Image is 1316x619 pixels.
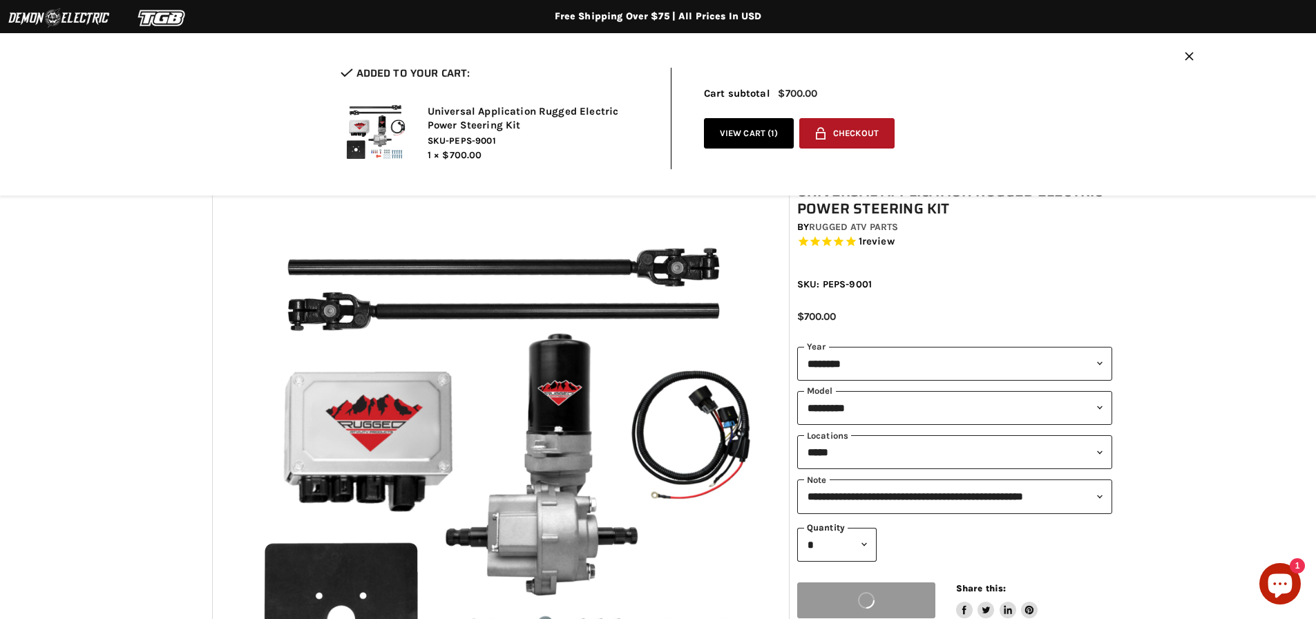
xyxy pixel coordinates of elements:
[809,221,898,233] a: Rugged ATV Parts
[7,5,111,31] img: Demon Electric Logo 2
[956,583,1006,593] span: Share this:
[833,128,879,139] span: Checkout
[859,236,895,248] span: 1 reviews
[442,149,481,161] span: $700.00
[1255,563,1305,608] inbox-online-store-chat: Shopify online store chat
[778,88,817,99] span: $700.00
[428,149,439,161] span: 1 ×
[704,118,794,149] a: View cart (1)
[106,10,1211,23] div: Free Shipping Over $75 | All Prices In USD
[704,87,770,99] span: Cart subtotal
[799,118,895,149] button: Checkout
[797,391,1112,425] select: modal-name
[797,528,877,562] select: Quantity
[111,5,214,31] img: TGB Logo 2
[797,220,1112,235] div: by
[956,582,1038,619] aside: Share this:
[771,128,774,138] span: 1
[428,105,650,132] h2: Universal Application Rugged Electric Power Steering Kit
[794,118,895,154] form: cart checkout
[797,277,1112,292] div: SKU: PEPS-9001
[797,435,1112,469] select: keys
[862,236,895,248] span: review
[797,235,1112,249] span: Rated 5.0 out of 5 stars 1 reviews
[797,347,1112,381] select: year
[797,310,836,323] span: $700.00
[341,68,650,79] h2: Added to your cart:
[341,97,410,166] img: Universal Application Rugged Electric Power Steering Kit
[797,183,1112,218] h1: Universal Application Rugged Electric Power Steering Kit
[428,135,650,147] span: SKU-PEPS-9001
[797,479,1112,513] select: keys
[1185,52,1194,64] button: Close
